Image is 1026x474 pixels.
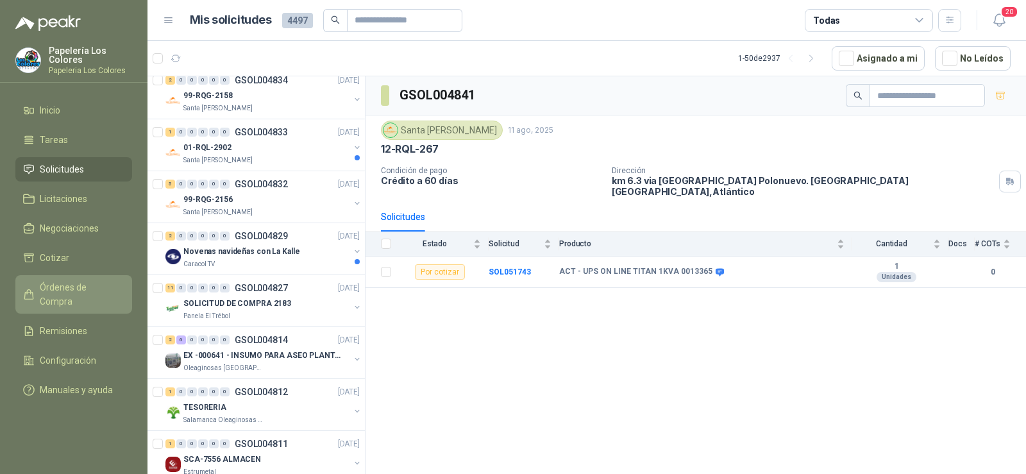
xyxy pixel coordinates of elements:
div: 0 [198,128,208,137]
img: Company Logo [165,457,181,472]
p: TESORERIA [183,402,226,414]
span: search [331,15,340,24]
a: 5 0 0 0 0 0 GSOL004832[DATE] Company Logo99-RQG-2156Santa [PERSON_NAME] [165,176,362,217]
p: Santa [PERSON_NAME] [183,207,253,217]
div: 0 [220,284,230,292]
a: Tareas [15,128,132,152]
p: [DATE] [338,334,360,346]
span: # COTs [975,239,1000,248]
div: 0 [198,387,208,396]
div: 0 [209,387,219,396]
p: GSOL004827 [235,284,288,292]
p: Dirección [612,166,994,175]
p: 99-RQG-2158 [183,90,233,102]
span: Negociaciones [40,221,99,235]
p: GSOL004833 [235,128,288,137]
img: Company Logo [165,405,181,420]
p: Santa [PERSON_NAME] [183,103,253,114]
p: 11 ago, 2025 [508,124,553,137]
b: ACT - UPS ON LINE TITAN 1KVA 0013365 [559,267,712,277]
img: Company Logo [165,197,181,212]
p: GSOL004814 [235,335,288,344]
p: GSOL004812 [235,387,288,396]
p: Papeleria Los Colores [49,67,132,74]
div: 0 [176,439,186,448]
th: Cantidad [852,232,948,257]
p: 12-RQL-267 [381,142,439,156]
div: 0 [209,284,219,292]
p: Salamanca Oleaginosas SAS [183,415,264,425]
div: 0 [176,180,186,189]
th: # COTs [975,232,1026,257]
div: 0 [209,76,219,85]
span: 20 [1000,6,1018,18]
th: Producto [559,232,852,257]
span: Estado [399,239,471,248]
div: 0 [209,180,219,189]
h1: Mis solicitudes [190,11,272,30]
div: 0 [176,387,186,396]
div: 5 [165,180,175,189]
div: 0 [187,284,197,292]
a: Licitaciones [15,187,132,211]
div: 0 [198,232,208,241]
span: Licitaciones [40,192,87,206]
span: 4497 [282,13,313,28]
div: 0 [176,76,186,85]
h3: GSOL004841 [399,85,477,105]
p: Novenas navideñas con La Kalle [183,246,299,258]
div: 0 [176,128,186,137]
div: 1 - 50 de 2937 [738,48,821,69]
p: EX -000641 - INSUMO PARA ASEO PLANTA EXTRACTORA [183,350,343,362]
div: 0 [220,335,230,344]
div: 0 [220,439,230,448]
div: 0 [220,180,230,189]
div: 0 [187,387,197,396]
span: Solicitud [489,239,541,248]
img: Company Logo [165,145,181,160]
div: 0 [187,180,197,189]
div: 0 [209,335,219,344]
p: Panela El Trébol [183,311,230,321]
a: Manuales y ayuda [15,378,132,402]
img: Company Logo [383,123,398,137]
p: 01-RQL-2902 [183,142,231,154]
b: 0 [975,266,1011,278]
p: GSOL004811 [235,439,288,448]
div: 0 [220,232,230,241]
p: [DATE] [338,386,360,398]
div: 0 [198,76,208,85]
th: Estado [399,232,489,257]
p: Papelería Los Colores [49,46,132,64]
p: [DATE] [338,230,360,242]
a: 11 0 0 0 0 0 GSOL004827[DATE] Company LogoSOLICITUD DE COMPRA 2183Panela El Trébol [165,280,362,321]
p: GSOL004834 [235,76,288,85]
span: Inicio [40,103,60,117]
p: 99-RQG-2156 [183,194,233,206]
span: Órdenes de Compra [40,280,120,309]
div: 1 [165,439,175,448]
div: 0 [209,439,219,448]
div: 0 [209,232,219,241]
p: Condición de pago [381,166,601,175]
span: Producto [559,239,834,248]
span: Cantidad [852,239,930,248]
p: [DATE] [338,438,360,450]
div: 0 [220,128,230,137]
div: 0 [176,284,186,292]
a: 1 0 0 0 0 0 GSOL004833[DATE] Company Logo01-RQL-2902Santa [PERSON_NAME] [165,124,362,165]
div: Santa [PERSON_NAME] [381,121,503,140]
img: Logo peakr [15,15,81,31]
a: Configuración [15,348,132,373]
a: SOL051743 [489,267,531,276]
a: Remisiones [15,319,132,343]
span: Tareas [40,133,68,147]
th: Solicitud [489,232,559,257]
div: 1 [165,387,175,396]
span: Remisiones [40,324,87,338]
div: Todas [813,13,840,28]
span: search [854,91,862,100]
a: Solicitudes [15,157,132,182]
div: 0 [220,76,230,85]
p: SOLICITUD DE COMPRA 2183 [183,298,291,310]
